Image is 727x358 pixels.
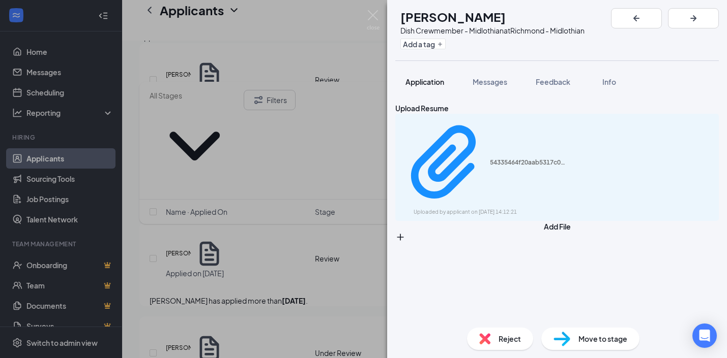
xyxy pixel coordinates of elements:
[473,77,507,86] span: Messages
[630,12,643,24] svg: ArrowLeftNew
[687,12,700,24] svg: ArrowRight
[536,77,570,86] span: Feedback
[400,39,446,49] button: PlusAdd a tag
[668,8,719,28] button: ArrowRight
[405,77,444,86] span: Application
[692,323,717,348] div: Open Intercom Messenger
[602,77,616,86] span: Info
[414,208,566,216] div: Uploaded by applicant on [DATE] 14:12:21
[400,8,506,25] h1: [PERSON_NAME]
[499,333,521,344] span: Reject
[578,333,627,344] span: Move to stage
[401,118,566,216] a: Paperclip54335464f20aab5317c03934bbbb5bba.pdfUploaded by applicant on [DATE] 14:12:21
[490,158,566,167] div: 54335464f20aab5317c03934bbbb5bba.pdf
[395,221,719,242] button: Add FilePlus
[437,41,443,47] svg: Plus
[401,118,490,207] svg: Paperclip
[611,8,662,28] button: ArrowLeftNew
[395,103,719,114] div: Upload Resume
[395,232,405,242] svg: Plus
[400,25,585,36] div: Dish Crewmember - Midlothian at Richmond - Midlothian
